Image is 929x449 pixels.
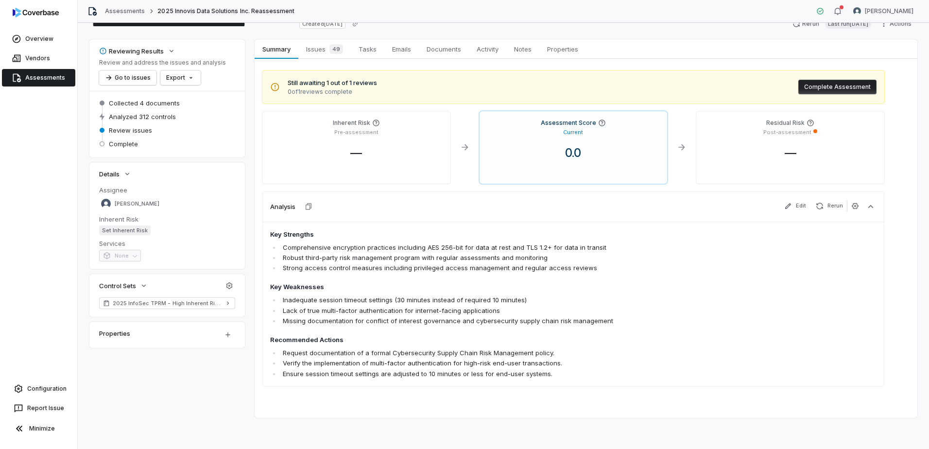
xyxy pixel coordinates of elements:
[99,225,151,235] span: Set Inherent Risk
[2,50,75,67] a: Vendors
[113,299,222,307] span: 2025 InfoSec TPRM - High Inherent Risk (TruSight Supported)
[510,43,535,55] span: Notes
[270,335,755,345] h4: Recommended Actions
[258,43,294,55] span: Summary
[280,316,755,326] li: Missing documentation for conflict of interest governance and cybersecurity supply chain risk man...
[557,146,589,160] span: 0.0
[563,129,583,136] p: Current
[99,47,164,55] div: Reviewing Results
[99,239,235,248] dt: Services
[157,7,294,15] span: 2025 Innovis Data Solutions Inc. Reassessment
[270,230,755,240] h4: Key Strengths
[777,146,804,160] span: —
[99,170,120,178] span: Details
[812,200,847,212] button: Rerun
[109,112,176,121] span: Analyzed 312 controls
[99,297,235,309] a: 2025 InfoSec TPRM - High Inherent Risk (TruSight Supported)
[329,44,343,54] span: 49
[288,78,377,88] span: Still awaiting 1 out of 1 reviews
[825,19,871,29] span: Last run [DATE]
[865,7,913,15] span: [PERSON_NAME]
[109,139,138,148] span: Complete
[96,42,178,60] button: Reviewing Results
[29,425,55,432] span: Minimize
[355,43,380,55] span: Tasks
[541,119,596,127] h4: Assessment Score
[473,43,502,55] span: Activity
[343,146,370,160] span: —
[780,200,810,212] button: Edit
[280,358,755,368] li: Verify the implementation of multi-factor authentication for high-risk end-user transactions.
[270,282,755,292] h4: Key Weaknesses
[2,69,75,86] a: Assessments
[280,263,755,273] li: Strong access control measures including privileged access management and regular access reviews
[270,202,295,211] h3: Analysis
[160,70,201,85] button: Export
[798,80,877,94] button: Complete Assessment
[334,129,378,136] p: Pre-assessment
[299,19,345,29] span: Created [DATE]
[27,404,64,412] span: Report Issue
[99,70,156,85] button: Go to issues
[99,186,235,194] dt: Assignee
[2,30,75,48] a: Overview
[333,119,370,127] h4: Inherent Risk
[109,126,152,135] span: Review issues
[423,43,465,55] span: Documents
[4,399,73,417] button: Report Issue
[25,54,50,62] span: Vendors
[288,88,377,96] span: 0 of 1 reviews complete
[13,8,59,17] img: logo-D7KZi-bG.svg
[99,281,136,290] span: Control Sets
[280,242,755,253] li: Comprehensive encryption practices including AES 256-bit for data at rest and TLS 1.2+ for data i...
[280,369,755,379] li: Ensure session timeout settings are adjusted to 10 minutes or less for end-user systems.
[4,419,73,438] button: Minimize
[543,43,582,55] span: Properties
[280,295,755,305] li: Inadequate session timeout settings (30 minutes instead of required 10 minutes)
[763,129,811,136] p: Post-assessment
[346,15,364,33] button: Copy link
[105,7,145,15] a: Assessments
[280,306,755,316] li: Lack of true multi-factor authentication for internet-facing applications
[96,277,151,294] button: Control Sets
[853,7,861,15] img: Curtis Nohl avatar
[99,215,235,224] dt: Inherent Risk
[96,165,134,183] button: Details
[302,42,347,56] span: Issues
[280,348,755,358] li: Request documentation of a formal Cybersecurity Supply Chain Risk Management policy.
[847,4,919,18] button: Curtis Nohl avatar[PERSON_NAME]
[280,253,755,263] li: Robust third-party risk management program with regular assessments and monitoring
[388,43,415,55] span: Emails
[787,17,877,31] button: RerunLast run[DATE]
[877,17,917,31] button: Actions
[115,200,159,207] span: [PERSON_NAME]
[25,74,65,82] span: Assessments
[4,380,73,397] a: Configuration
[27,385,67,393] span: Configuration
[101,199,111,208] img: Bridget Seagraves avatar
[766,119,805,127] h4: Residual Risk
[99,59,226,67] p: Review and address the issues and analysis
[25,35,53,43] span: Overview
[109,99,180,107] span: Collected 4 documents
